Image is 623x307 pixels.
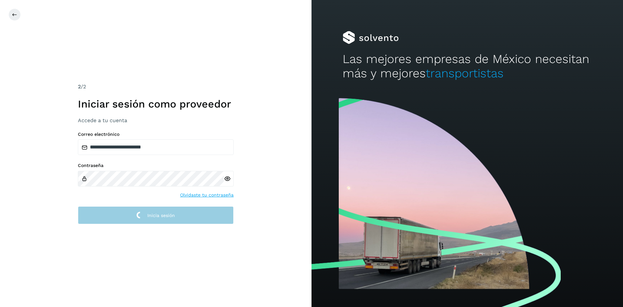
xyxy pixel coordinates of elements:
[78,98,234,110] h1: Iniciar sesión como proveedor
[78,83,234,91] div: /2
[343,52,592,81] h2: Las mejores empresas de México necesitan más y mejores
[78,117,234,123] h3: Accede a tu cuenta
[78,206,234,224] button: Inicia sesión
[147,213,175,218] span: Inicia sesión
[180,192,234,198] a: Olvidaste tu contraseña
[78,83,81,90] span: 2
[78,132,234,137] label: Correo electrónico
[78,163,234,168] label: Contraseña
[426,66,504,80] span: transportistas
